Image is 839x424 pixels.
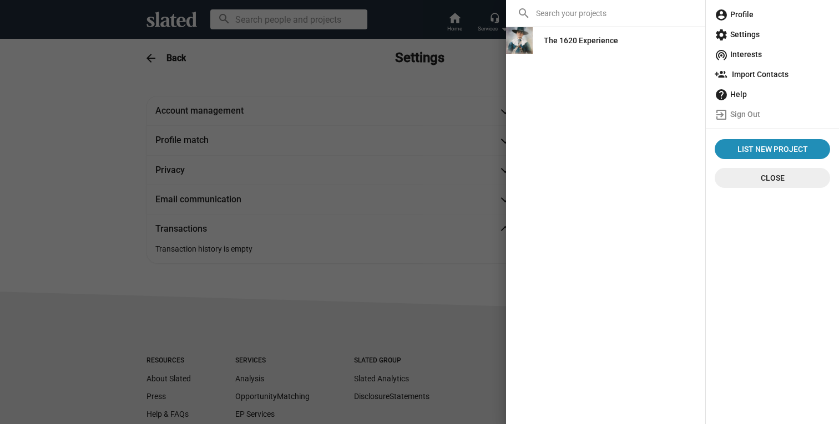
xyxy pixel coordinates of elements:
mat-icon: help [715,88,728,101]
a: The 1620 Experience [535,30,627,50]
span: Settings [715,24,830,44]
a: Interests [710,44,835,64]
a: Settings [710,24,835,44]
a: Sign Out [710,104,835,124]
a: List New Project [715,139,830,159]
mat-icon: search [517,7,530,20]
mat-icon: wifi_tethering [715,48,728,62]
span: Import Contacts [715,64,830,84]
span: Sign Out [715,104,830,124]
span: Interests [715,44,830,64]
a: Profile [710,4,835,24]
span: Help [715,84,830,104]
span: List New Project [719,139,826,159]
a: Import Contacts [710,64,835,84]
mat-icon: settings [715,28,728,42]
mat-icon: exit_to_app [715,108,728,121]
div: The 1620 Experience [544,30,618,50]
img: The 1620 Experience [506,27,533,54]
button: Close [715,168,830,188]
mat-icon: account_circle [715,8,728,22]
span: Profile [715,4,830,24]
a: Help [710,84,835,104]
span: Close [724,168,821,188]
